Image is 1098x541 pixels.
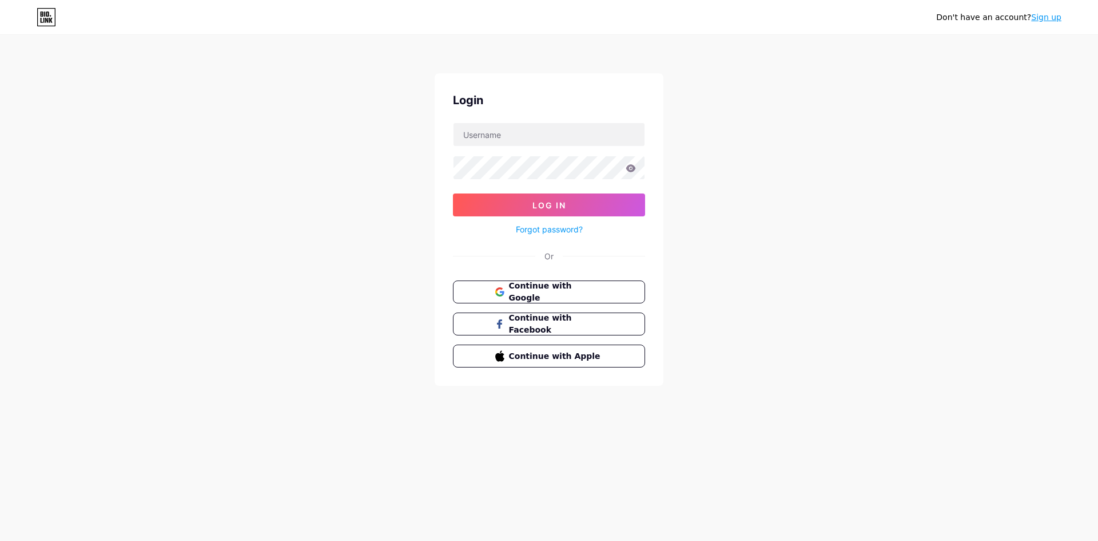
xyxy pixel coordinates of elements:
button: Continue with Facebook [453,313,645,335]
span: Continue with Apple [509,350,603,362]
button: Continue with Google [453,281,645,303]
span: Log In [532,200,566,210]
a: Sign up [1031,13,1061,22]
div: Or [544,250,554,262]
div: Login [453,92,645,109]
a: Forgot password? [516,223,583,235]
div: Don't have an account? [936,11,1061,23]
input: Username [453,123,645,146]
span: Continue with Google [509,280,603,304]
button: Log In [453,194,645,216]
span: Continue with Facebook [509,312,603,336]
button: Continue with Apple [453,345,645,368]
